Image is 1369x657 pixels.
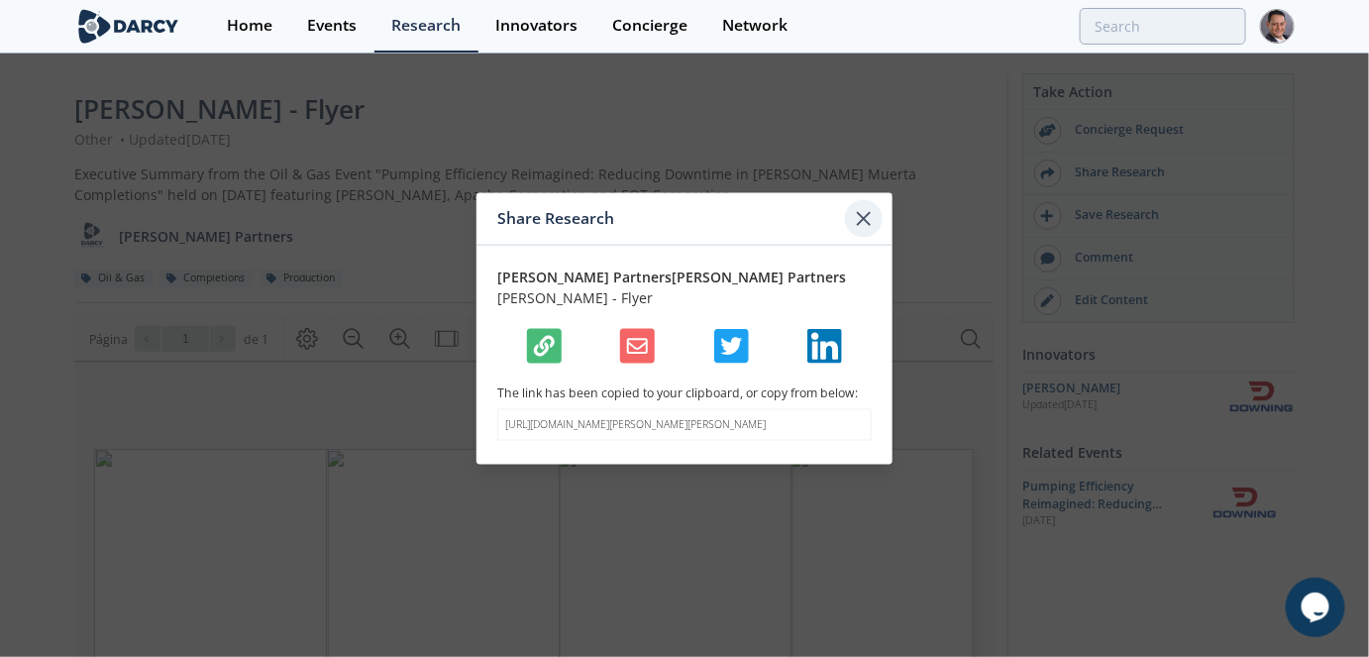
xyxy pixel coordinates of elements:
[307,18,357,34] div: Events
[1080,8,1246,45] input: Advanced Search
[497,383,872,401] p: The link has been copied to your clipboard, or copy from below:
[1260,9,1295,44] img: Profile
[612,18,687,34] div: Concierge
[495,18,578,34] div: Innovators
[1286,578,1349,637] iframe: chat widget
[497,266,872,286] p: [PERSON_NAME] Partners [PERSON_NAME] Partners
[74,9,182,44] img: logo-wide.svg
[505,417,864,433] p: [URL][DOMAIN_NAME][PERSON_NAME][PERSON_NAME]
[807,328,842,363] img: Shares
[722,18,788,34] div: Network
[714,328,749,363] img: Shares
[497,199,845,237] div: Share Research
[391,18,461,34] div: Research
[497,286,872,307] p: [PERSON_NAME] - Flyer
[227,18,272,34] div: Home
